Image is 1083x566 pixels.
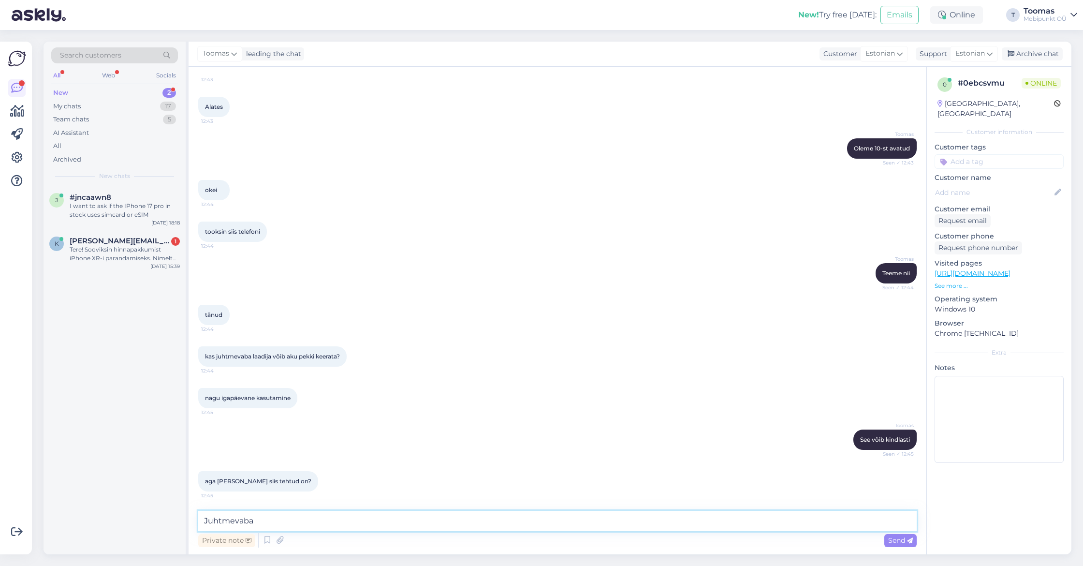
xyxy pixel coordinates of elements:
[242,49,301,59] div: leading the chat
[943,81,947,88] span: 0
[935,128,1064,136] div: Customer information
[150,263,180,270] div: [DATE] 15:39
[162,88,176,98] div: 2
[955,48,985,59] span: Estonian
[798,10,819,19] b: New!
[53,102,81,111] div: My chats
[70,193,111,202] span: #jncaawn8
[205,477,311,485] span: aga [PERSON_NAME] siis tehtud on?
[53,141,61,151] div: All
[205,311,222,318] span: tänud
[53,88,68,98] div: New
[205,394,291,402] span: nagu igapäevane kasutamine
[1024,7,1067,15] div: Toomas
[51,69,62,82] div: All
[935,304,1064,314] p: Windows 10
[203,48,229,59] span: Toomas
[99,172,130,180] span: New chats
[171,237,180,246] div: 1
[53,155,81,164] div: Archived
[201,409,237,416] span: 12:45
[151,219,180,226] div: [DATE] 18:18
[205,228,260,235] span: tooksin siis telefoni
[201,201,237,208] span: 12:44
[201,118,237,125] span: 12:43
[55,196,58,204] span: j
[935,204,1064,214] p: Customer email
[55,240,59,247] span: k
[878,422,914,429] span: Toomas
[937,99,1054,119] div: [GEOGRAPHIC_DATA], [GEOGRAPHIC_DATA]
[888,536,913,545] span: Send
[53,115,89,124] div: Team chats
[163,115,176,124] div: 5
[205,186,217,194] span: okei
[1024,7,1077,23] a: ToomasMobipunkt OÜ
[878,255,914,263] span: Toomas
[935,173,1064,183] p: Customer name
[201,242,237,250] span: 12:44
[70,245,180,263] div: Tere! Sooviksin hinnapakkumist iPhone XR-i parandamiseks. Nimelt WiFi ja 4G enam ei tööta üldse, ...
[935,214,991,227] div: Request email
[935,294,1064,304] p: Operating system
[930,6,983,24] div: Online
[70,237,170,245] span: kristofer.ild@gmail.com
[878,450,914,458] span: Seen ✓ 12:45
[878,284,914,291] span: Seen ✓ 12:44
[935,348,1064,357] div: Extra
[935,318,1064,328] p: Browser
[860,436,910,443] span: See võib kindlasti
[201,367,237,374] span: 12:44
[935,258,1064,268] p: Visited pages
[205,103,223,110] span: Alates
[1024,15,1067,23] div: Mobipunkt OÜ
[154,69,178,82] div: Socials
[935,328,1064,339] p: Chrome [TECHNICAL_ID]
[8,49,26,68] img: Askly Logo
[935,269,1010,278] a: [URL][DOMAIN_NAME]
[820,49,857,59] div: Customer
[1006,8,1020,22] div: T
[865,48,895,59] span: Estonian
[798,9,877,21] div: Try free [DATE]:
[935,154,1064,169] input: Add a tag
[935,363,1064,373] p: Notes
[100,69,117,82] div: Web
[205,353,340,360] span: kas juhtmevaba laadija võib aku pekki keerata?
[935,142,1064,152] p: Customer tags
[878,131,914,138] span: Toomas
[201,326,237,333] span: 12:44
[880,6,919,24] button: Emails
[201,492,237,499] span: 12:45
[70,202,180,219] div: I want to ask if the IPhone 17 pro in stock uses simcard or eSIM
[916,49,947,59] div: Support
[1002,47,1063,60] div: Archive chat
[1022,78,1061,89] span: Online
[935,241,1022,254] div: Request phone number
[201,76,237,83] span: 12:43
[882,269,910,277] span: Teeme nii
[854,145,910,152] span: Oleme 10-st avatud
[878,159,914,166] span: Seen ✓ 12:43
[958,77,1022,89] div: # 0ebcsvmu
[198,534,255,547] div: Private note
[935,282,1064,290] p: See more ...
[935,187,1053,198] input: Add name
[935,231,1064,241] p: Customer phone
[60,50,121,60] span: Search customers
[198,511,917,531] textarea: Juhtmevaba
[53,128,89,138] div: AI Assistant
[160,102,176,111] div: 17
